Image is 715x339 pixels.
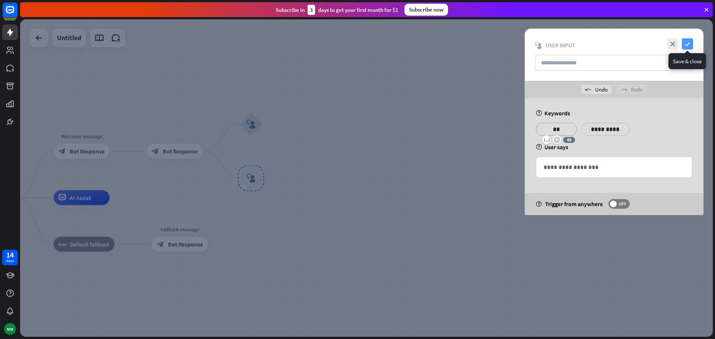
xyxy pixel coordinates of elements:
[585,87,591,93] i: undo
[682,38,693,49] i: check
[535,42,542,49] i: block_user_input
[536,110,542,116] i: help
[545,200,603,208] span: Trigger from anywhere
[546,42,575,49] span: User Input
[308,5,315,15] div: 3
[554,137,560,143] i: emoji_smile
[617,85,646,94] div: Redo
[544,137,550,143] i: variable
[2,250,18,265] a: 14 days
[6,252,14,258] div: 14
[536,143,692,151] div: User says
[404,4,448,16] div: Subscribe now
[582,85,611,94] div: Undo
[536,144,542,150] i: help
[4,323,16,335] div: MM
[536,109,692,117] div: Keywords
[6,258,14,263] div: days
[667,38,678,49] i: close
[6,3,28,25] button: Open LiveChat chat widget
[621,87,627,93] i: redo
[617,201,628,207] span: OFF
[276,5,398,15] div: Subscribe in days to get your first month for $1
[536,201,541,207] i: help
